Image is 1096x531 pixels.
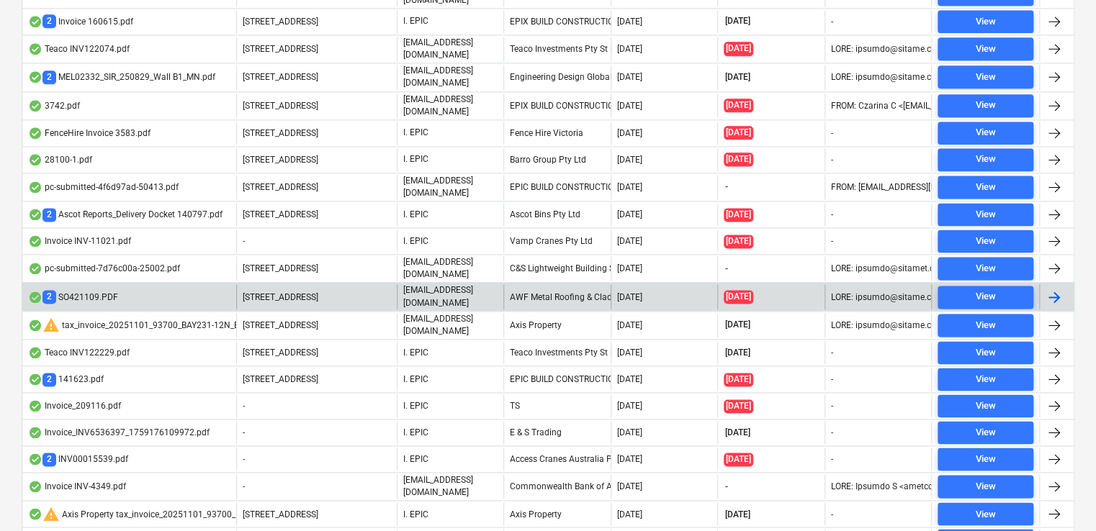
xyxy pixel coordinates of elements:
[28,209,42,220] div: OCR finished
[724,126,753,140] span: [DATE]
[403,15,428,27] p: I. EPIC
[938,148,1033,171] button: View
[28,43,42,55] div: OCR finished
[243,263,318,273] span: 76 Beach Rd, Sandringham
[503,368,610,391] div: EPIC BUILD CONSTRUCTION GROUP
[28,235,131,247] div: Invoice INV-11021.pdf
[403,284,498,309] p: [EMAIL_ADDRESS][DOMAIN_NAME]
[503,148,610,171] div: Barro Group Pty Ltd
[724,347,752,359] span: [DATE]
[724,15,752,27] span: [DATE]
[42,317,60,334] span: warning
[403,373,428,386] p: I. EPIC
[243,401,245,411] span: -
[243,509,318,519] span: 248 Bay Rd, Sandringham
[42,505,60,522] span: warning
[28,14,133,28] div: Invoice 160615.pdf
[938,394,1033,417] button: View
[617,292,642,302] div: [DATE]
[503,474,610,499] div: Commonwealth Bank of Australia
[403,508,428,520] p: I. EPIC
[243,17,318,27] span: 76 Beach Rd, Sandringham
[503,94,610,118] div: EPIX BUILD CONSTRUCTION GROUP PTY LTD
[28,481,126,492] div: Invoice INV-4349.pdf
[403,427,428,439] p: I. EPIC
[503,421,610,444] div: E & S Trading
[28,181,179,193] div: pc-submitted-4f6d97ad-50413.pdf
[724,373,753,386] span: [DATE]
[28,481,42,492] div: OCR finished
[28,400,121,412] div: Invoice_209116.pdf
[617,481,642,491] div: [DATE]
[975,260,995,277] div: View
[42,290,56,304] span: 2
[617,427,642,437] div: [DATE]
[403,400,428,412] p: I. EPIC
[938,502,1033,525] button: View
[28,347,130,358] div: Teaco INV122229.pdf
[403,453,428,466] p: I. EPIC
[28,71,42,83] div: OCR finished
[975,179,995,196] div: View
[938,176,1033,199] button: View
[975,478,995,495] div: View
[724,453,753,466] span: [DATE]
[243,44,318,54] span: 76 Beach Rd, Sandringham
[28,291,42,303] div: OCR finished
[724,153,753,166] span: [DATE]
[938,94,1033,117] button: View
[42,71,56,84] span: 2
[724,263,729,275] span: -
[831,509,833,519] div: -
[617,72,642,82] div: [DATE]
[28,427,210,438] div: Invoice_INV6536397_1759176109972.pdf
[403,347,428,359] p: I. EPIC
[938,448,1033,471] button: View
[28,208,223,222] div: Ascot Reports_Delivery Docket 140797.pdf
[831,209,833,219] div: -
[938,421,1033,444] button: View
[243,236,245,246] span: -
[938,475,1033,498] button: View
[28,427,42,438] div: OCR finished
[975,206,995,223] div: View
[503,10,610,33] div: EPIX BUILD CONSTRUCTION GROUP PTY LTD
[503,448,610,471] div: Access Cranes Australia Pty Ltd
[503,313,610,337] div: Axis Property
[503,341,610,364] div: Teaco Investments Pty St Kilda Au
[617,374,642,384] div: [DATE]
[28,373,104,386] div: 141623.pdf
[403,127,428,139] p: I. EPIC
[243,427,245,437] span: -
[28,317,275,334] div: tax_invoice_20251101_93700_BAY231-12N_EPIBUI.pdf
[243,182,318,192] span: 248 Bay Rd, Sandringham
[975,41,995,58] div: View
[503,502,610,525] div: Axis Property
[617,509,642,519] div: [DATE]
[243,374,318,384] span: 76 Beach Rd, Sandringham
[28,154,42,165] div: OCR finished
[831,17,833,27] div: -
[975,371,995,388] div: View
[938,314,1033,337] button: View
[28,71,215,84] div: MEL02332_SIR_250829_Wall B1_MN.pdf
[243,72,318,82] span: 76 Beach Rd, Sandringham
[403,153,428,165] p: I. EPIC
[243,209,318,219] span: 24 Lower Heidelberg Rd, Ivanhoe
[938,10,1033,33] button: View
[403,313,498,337] p: [EMAIL_ADDRESS][DOMAIN_NAME]
[617,182,642,192] div: [DATE]
[243,292,318,302] span: 76 Beach Rd, Sandringham
[1024,462,1096,531] div: Chat Widget
[938,203,1033,226] button: View
[831,454,833,464] div: -
[403,474,498,499] p: [EMAIL_ADDRESS][DOMAIN_NAME]
[938,257,1033,280] button: View
[243,128,318,138] span: 248 Bay Rd, Sandringham
[28,508,42,519] div: OCR finished
[243,454,245,464] span: -
[975,317,995,334] div: View
[28,100,42,112] div: OCR finished
[724,319,752,331] span: [DATE]
[28,290,118,304] div: SO421109.PDF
